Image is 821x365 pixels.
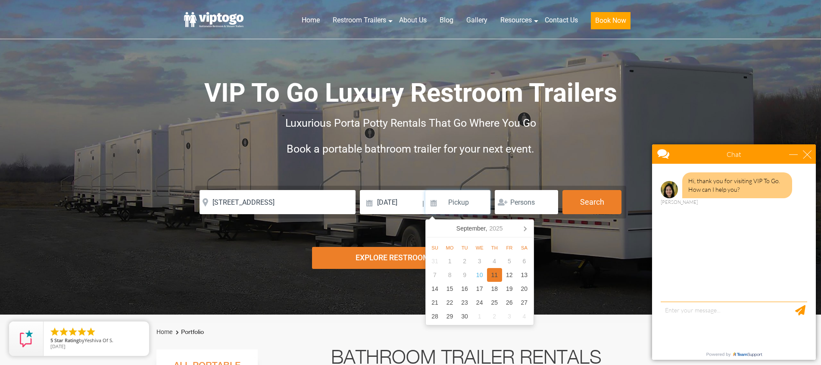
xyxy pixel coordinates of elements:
div: 16 [457,282,472,296]
input: Pickup [425,190,491,214]
div: 20 [517,282,532,296]
div: 17 [472,282,487,296]
div: 2 [487,309,502,323]
a: Restroom Trailers [326,11,393,30]
div: 1 [472,309,487,323]
input: Where do you need your restroom? [200,190,356,214]
div: 4 [487,254,502,268]
div: 3 [472,254,487,268]
li:  [77,327,87,337]
div: Su [428,243,443,253]
span: Book a portable bathroom trailer for your next event. [287,143,534,155]
li:  [86,327,96,337]
div: September, [453,221,506,235]
button: Book Now [591,12,631,29]
div: Tu [457,243,472,253]
div: 26 [502,296,517,309]
button: Search [562,190,621,214]
span: by [50,338,142,344]
div: 30 [457,309,472,323]
span: 5 [50,337,53,343]
div: We [472,243,487,253]
span: Star Rating [54,337,79,343]
div: 31 [428,254,443,268]
div: 10 [472,268,487,282]
div: 6 [517,254,532,268]
div: 12 [502,268,517,282]
div: Explore Restroom Trailers [312,247,509,269]
div: 21 [428,296,443,309]
div: 18 [487,282,502,296]
span: [DATE] [50,343,66,349]
div: 28 [428,309,443,323]
a: Resources [494,11,538,30]
div: 25 [487,296,502,309]
li:  [50,327,60,337]
span: VIP To Go Luxury Restroom Trailers [204,78,617,108]
div: 4 [517,309,532,323]
span: | [422,190,424,218]
div: 24 [472,296,487,309]
div: 29 [442,309,457,323]
div: 15 [442,282,457,296]
iframe: Live Chat Box [647,139,821,365]
a: Home [295,11,326,30]
input: Delivery [360,190,421,214]
span: Luxurious Porta Potty Rentals That Go Where You Go [285,117,536,129]
div: 19 [502,282,517,296]
div: 1 [442,254,457,268]
div: 13 [517,268,532,282]
div: 3 [502,309,517,323]
div: 8 [442,268,457,282]
div: 9 [457,268,472,282]
li:  [68,327,78,337]
a: Contact Us [538,11,584,30]
div: 14 [428,282,443,296]
div: Th [487,243,502,253]
li:  [59,327,69,337]
img: Review Rating [18,330,35,347]
a: Blog [433,11,460,30]
li: Portfolio [174,327,204,337]
a: About Us [393,11,433,30]
i: 2025 [489,223,503,234]
div: 11 [487,268,502,282]
input: Persons [495,190,558,214]
div: 7 [428,268,443,282]
div: 27 [517,296,532,309]
div: 2 [457,254,472,268]
span: Yeshiva Of S. [84,337,113,343]
div: 23 [457,296,472,309]
div: Mo [442,243,457,253]
a: Book Now [584,11,637,34]
div: 22 [442,296,457,309]
div: 5 [502,254,517,268]
a: Home [156,328,172,335]
div: Fr [502,243,517,253]
div: Sa [517,243,532,253]
a: Gallery [460,11,494,30]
